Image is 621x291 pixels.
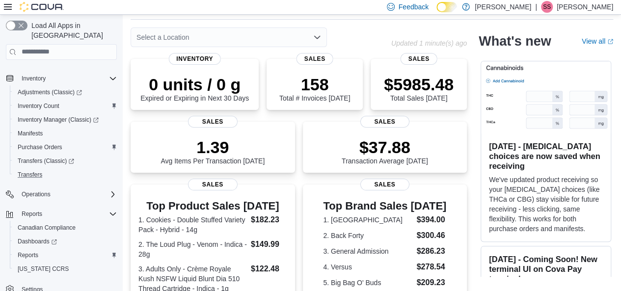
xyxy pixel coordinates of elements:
dd: $182.23 [251,214,287,226]
h3: Top Product Sales [DATE] [138,200,287,212]
span: Reports [22,210,42,218]
a: Manifests [14,128,47,139]
a: Canadian Compliance [14,222,80,234]
span: Operations [22,190,51,198]
span: Manifests [14,128,117,139]
a: [US_STATE] CCRS [14,263,73,275]
div: Expired or Expiring in Next 30 Days [140,75,249,102]
a: Inventory Count [14,100,63,112]
a: View allExternal link [582,37,613,45]
svg: External link [607,39,613,45]
button: Reports [18,208,46,220]
h3: Top Brand Sales [DATE] [323,200,446,212]
dt: 4. Versus [323,262,412,272]
span: Reports [18,251,38,259]
span: Sales [360,179,409,190]
p: | [535,1,537,13]
h2: What's new [479,33,551,49]
span: Inventory [18,73,117,84]
p: $37.88 [342,137,428,157]
button: Open list of options [313,33,321,41]
a: Dashboards [10,235,121,248]
button: [US_STATE] CCRS [10,262,121,276]
dd: $122.48 [251,263,287,275]
span: Canadian Compliance [14,222,117,234]
div: Samuel Somos [541,1,553,13]
button: Manifests [10,127,121,140]
a: Reports [14,249,42,261]
span: Sales [188,116,237,128]
p: 158 [279,75,350,94]
div: Total # Invoices [DATE] [279,75,350,102]
a: Transfers (Classic) [14,155,78,167]
p: 1.39 [161,137,265,157]
div: Transaction Average [DATE] [342,137,428,165]
a: Transfers [14,169,46,181]
button: Inventory [2,72,121,85]
span: SS [543,1,551,13]
input: Dark Mode [436,2,457,12]
p: [PERSON_NAME] [557,1,613,13]
button: Transfers [10,168,121,182]
p: We've updated product receiving so your [MEDICAL_DATA] choices (like THCa or CBG) stay visible fo... [489,175,603,234]
dt: 2. The Loud Plug - Venom - Indica - 28g [138,239,247,259]
a: Adjustments (Classic) [10,85,121,99]
span: Feedback [399,2,429,12]
span: Transfers [14,169,117,181]
dd: $300.46 [416,230,446,241]
span: Adjustments (Classic) [14,86,117,98]
button: Purchase Orders [10,140,121,154]
span: Washington CCRS [14,263,117,275]
dd: $278.54 [416,261,446,273]
div: Avg Items Per Transaction [DATE] [161,137,265,165]
span: Dashboards [18,238,57,245]
span: Canadian Compliance [18,224,76,232]
dd: $286.23 [416,245,446,257]
button: Canadian Compliance [10,221,121,235]
span: Inventory Manager (Classic) [18,116,99,124]
a: Inventory Manager (Classic) [10,113,121,127]
h3: [DATE] - [MEDICAL_DATA] choices are now saved when receiving [489,141,603,171]
span: Purchase Orders [14,141,117,153]
span: Inventory Count [14,100,117,112]
span: Inventory Count [18,102,59,110]
a: Transfers (Classic) [10,154,121,168]
span: Reports [14,249,117,261]
button: Inventory Count [10,99,121,113]
span: Sales [401,53,437,65]
a: Dashboards [14,236,61,247]
span: Inventory [22,75,46,82]
span: Inventory Manager (Classic) [14,114,117,126]
span: Purchase Orders [18,143,62,151]
button: Inventory [18,73,50,84]
a: Inventory Manager (Classic) [14,114,103,126]
dt: 3. General Admission [323,246,412,256]
span: Inventory [168,53,221,65]
button: Reports [10,248,121,262]
span: Transfers (Classic) [18,157,74,165]
dt: 1. [GEOGRAPHIC_DATA] [323,215,412,225]
span: Dark Mode [436,12,437,13]
dt: 5. Big Bag O' Buds [323,278,412,288]
span: Transfers [18,171,42,179]
dt: 1. Cookies - Double Stuffed Variety Pack - Hybrid - 14g [138,215,247,235]
h3: [DATE] - Coming Soon! New terminal UI on Cova Pay terminals [489,254,603,284]
dd: $394.00 [416,214,446,226]
p: [PERSON_NAME] [475,1,531,13]
dd: $209.23 [416,277,446,289]
span: Sales [360,116,409,128]
span: Dashboards [14,236,117,247]
span: Adjustments (Classic) [18,88,82,96]
span: [US_STATE] CCRS [18,265,69,273]
button: Operations [18,188,54,200]
button: Operations [2,187,121,201]
span: Reports [18,208,117,220]
p: $5985.48 [384,75,454,94]
span: Operations [18,188,117,200]
span: Sales [188,179,237,190]
span: Manifests [18,130,43,137]
span: Sales [297,53,333,65]
div: Total Sales [DATE] [384,75,454,102]
a: Adjustments (Classic) [14,86,86,98]
span: Load All Apps in [GEOGRAPHIC_DATA] [27,21,117,40]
